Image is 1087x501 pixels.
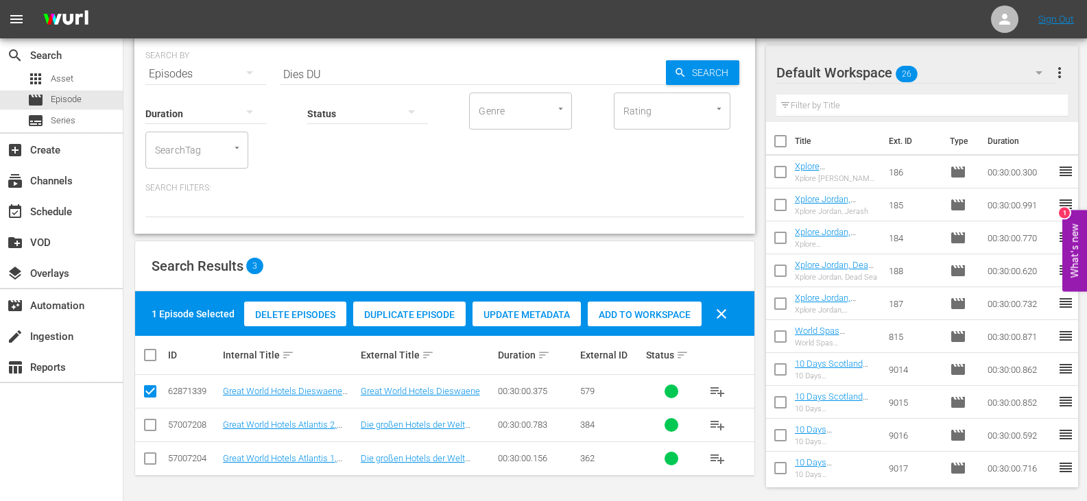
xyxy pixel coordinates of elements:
[244,309,346,320] span: Delete Episodes
[1058,393,1074,410] span: reorder
[795,207,879,216] div: Xplore Jordan, Jerash
[498,419,576,430] div: 00:30:00.783
[1051,56,1068,89] button: more_vert
[1058,295,1074,311] span: reorder
[498,347,576,363] div: Duration
[982,386,1058,419] td: 00:30:00.852
[982,353,1058,386] td: 00:30:00.862
[8,11,25,27] span: menu
[1038,14,1074,25] a: Sign Out
[883,221,944,254] td: 184
[701,408,734,441] button: playlist_add
[795,424,878,476] a: 10 Days [GEOGRAPHIC_DATA] [GEOGRAPHIC_DATA] ([GEOGRAPHIC_DATA])
[361,347,494,363] div: External Title
[942,122,979,160] th: Type
[795,122,881,160] th: Title
[473,302,581,326] button: Update Metadata
[230,141,243,154] button: Open
[950,328,966,345] span: Episode
[795,306,879,315] div: Xplore Jordan, [GEOGRAPHIC_DATA]
[883,353,944,386] td: 9014
[223,453,342,474] a: Great World Hotels Atlantis 1, [GEOGRAPHIC_DATA] (GR)
[950,394,966,411] span: Episode
[580,419,595,430] span: 384
[883,386,944,419] td: 9015
[950,295,966,312] span: Episode
[7,328,23,345] span: Ingestion
[795,339,879,347] div: World Spas [GEOGRAPHIC_DATA]
[1058,196,1074,212] span: reorder
[982,221,1058,254] td: 00:30:00.770
[950,427,966,443] span: Episode
[538,349,550,361] span: sort
[982,156,1058,188] td: 00:30:00.300
[709,383,726,400] span: playlist_add
[580,386,595,396] span: 579
[701,375,734,408] button: playlist_add
[422,349,434,361] span: sort
[795,240,879,249] div: Xplore [GEOGRAPHIC_DATA], [GEOGRAPHIC_DATA]
[282,349,294,361] span: sort
[776,53,1055,92] div: Default Workspace
[1062,210,1087,291] button: Open Feedback Widget
[1058,262,1074,278] span: reorder
[588,302,702,326] button: Add to Workspace
[1058,426,1074,443] span: reorder
[168,453,219,463] div: 57007204
[223,419,342,440] a: Great World Hotels Atlantis 2, [GEOGRAPHIC_DATA] (GR)
[883,320,944,353] td: 815
[1058,459,1074,476] span: reorder
[795,358,874,400] a: 10 Days Scotland Aberdeen ([GEOGRAPHIC_DATA])
[7,234,23,251] span: VOD
[580,453,595,463] span: 362
[666,60,739,85] button: Search
[1059,207,1070,218] div: 1
[795,161,878,202] a: Xplore [PERSON_NAME][GEOGRAPHIC_DATA] (DU)
[676,349,689,361] span: sort
[145,55,266,93] div: Episodes
[705,297,738,330] button: clear
[795,174,879,183] div: Xplore [PERSON_NAME][GEOGRAPHIC_DATA]
[168,386,219,396] div: 62871339
[795,293,878,323] a: Xplore Jordan, [GEOGRAPHIC_DATA] (DU)
[979,122,1062,160] th: Duration
[982,287,1058,320] td: 00:30:00.732
[795,194,856,215] a: Xplore Jordan, Jerash (DU)
[473,309,581,320] span: Update Metadata
[795,404,879,413] div: 10 Days [GEOGRAPHIC_DATA] [GEOGRAPHIC_DATA]
[554,102,567,115] button: Open
[7,204,23,220] span: Schedule
[168,350,219,361] div: ID
[709,417,726,433] span: playlist_add
[982,254,1058,287] td: 00:30:00.620
[795,470,879,479] div: 10 Days [GEOGRAPHIC_DATA] [GEOGRAPHIC_DATA]
[51,114,75,127] span: Series
[701,442,734,475] button: playlist_add
[713,102,726,115] button: Open
[223,347,356,363] div: Internal Title
[7,359,23,376] span: Reports
[361,453,484,474] a: Die großen Hotels der Welt Atlantis 1, [GEOGRAPHIC_DATA]
[152,258,243,274] span: Search Results
[795,260,874,280] a: Xplore Jordan, Dead Sea (DU)
[27,92,44,108] span: Episode
[795,371,879,380] div: 10 Days [GEOGRAPHIC_DATA] [GEOGRAPHIC_DATA]
[1058,163,1074,180] span: reorder
[1058,328,1074,344] span: reorder
[795,391,878,422] a: 10 Days Scotland [GEOGRAPHIC_DATA] (DU)
[244,302,346,326] button: Delete Episodes
[353,302,466,326] button: Duplicate Episode
[713,306,730,322] span: clear
[795,326,878,356] a: World Spas [GEOGRAPHIC_DATA] (DU)
[881,122,941,160] th: Ext. ID
[950,230,966,246] span: Episode
[1058,229,1074,245] span: reorder
[883,419,944,452] td: 9016
[883,287,944,320] td: 187
[896,60,918,88] span: 26
[353,309,466,320] span: Duplicate Episode
[223,386,348,406] a: Great World Hotels Dieswaene (DU)
[580,350,642,361] div: External ID
[982,419,1058,452] td: 00:30:00.592
[883,254,944,287] td: 188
